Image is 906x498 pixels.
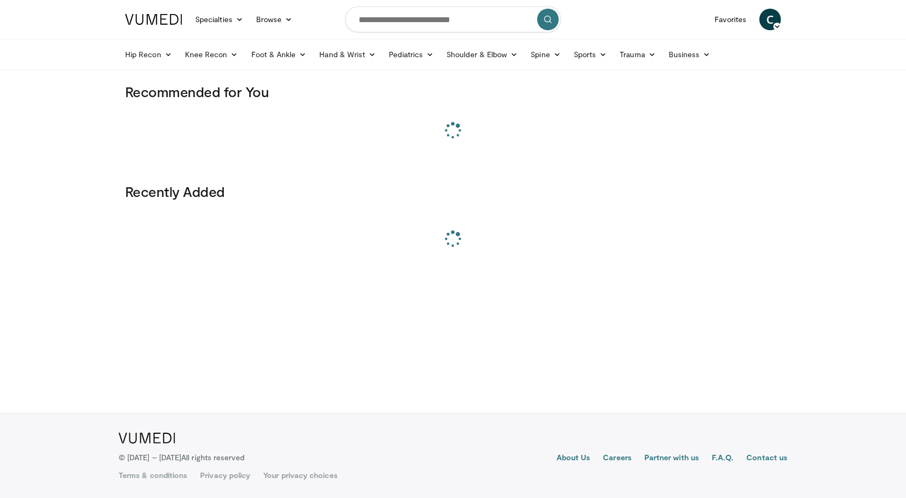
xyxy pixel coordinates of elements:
a: Specialties [189,9,250,30]
a: Sports [567,44,614,65]
a: Knee Recon [179,44,245,65]
h3: Recently Added [125,183,781,200]
h3: Recommended for You [125,83,781,100]
a: Foot & Ankle [245,44,313,65]
a: Hand & Wrist [313,44,382,65]
img: VuMedi Logo [119,433,175,444]
a: Spine [524,44,567,65]
a: F.A.Q. [712,452,733,465]
input: Search topics, interventions [345,6,561,32]
a: Partner with us [644,452,699,465]
a: About Us [557,452,591,465]
span: All rights reserved [181,453,244,462]
a: Contact us [746,452,787,465]
img: VuMedi Logo [125,14,182,25]
a: Your privacy choices [263,470,337,481]
a: Browse [250,9,299,30]
a: C [759,9,781,30]
a: Hip Recon [119,44,179,65]
a: Favorites [708,9,753,30]
p: © [DATE] – [DATE] [119,452,245,463]
a: Terms & conditions [119,470,187,481]
a: Careers [603,452,632,465]
a: Pediatrics [382,44,440,65]
a: Shoulder & Elbow [440,44,524,65]
a: Business [662,44,717,65]
a: Privacy policy [200,470,250,481]
a: Trauma [613,44,662,65]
